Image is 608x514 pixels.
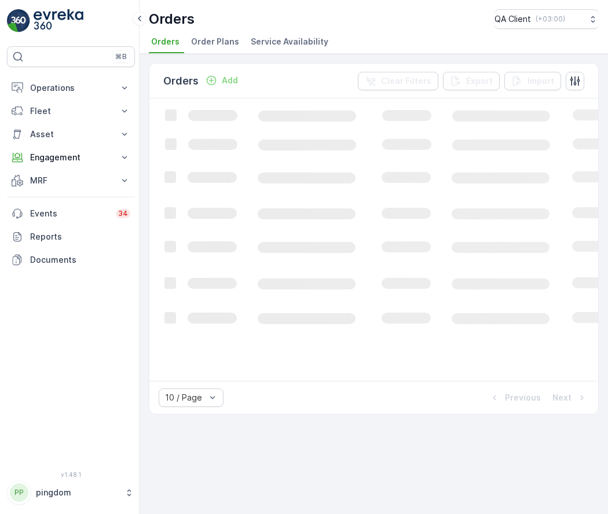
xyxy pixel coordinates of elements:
a: Events34 [7,202,135,225]
p: Engagement [30,152,112,163]
p: Orders [149,10,195,28]
button: Export [443,72,500,90]
p: Fleet [30,105,112,117]
span: v 1.48.1 [7,471,135,478]
button: Previous [488,391,542,405]
p: Reports [30,231,130,243]
p: pingdom [36,487,119,498]
button: Operations [7,76,135,100]
p: MRF [30,175,112,186]
button: Next [551,391,589,405]
p: Asset [30,128,112,140]
button: QA Client(+03:00) [495,9,599,29]
p: Export [466,75,493,87]
p: Orders [163,73,199,89]
button: Asset [7,123,135,146]
a: Reports [7,225,135,248]
p: QA Client [495,13,531,25]
button: Import [504,72,561,90]
p: Add [222,75,238,86]
span: Service Availability [251,36,328,47]
button: Engagement [7,146,135,169]
button: Add [201,74,243,87]
button: PPpingdom [7,480,135,505]
button: Fleet [7,100,135,123]
p: ⌘B [115,52,127,61]
p: Events [30,208,109,219]
div: PP [10,483,28,502]
img: logo_light-DOdMpM7g.png [34,9,83,32]
p: Next [552,392,572,403]
button: MRF [7,169,135,192]
span: Orders [151,36,180,47]
img: logo [7,9,30,32]
a: Documents [7,248,135,271]
span: Order Plans [191,36,239,47]
p: 34 [118,209,128,218]
p: Clear Filters [381,75,431,87]
p: ( +03:00 ) [536,14,565,24]
button: Clear Filters [358,72,438,90]
p: Previous [505,392,541,403]
p: Documents [30,254,130,266]
p: Import [528,75,554,87]
p: Operations [30,82,112,94]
